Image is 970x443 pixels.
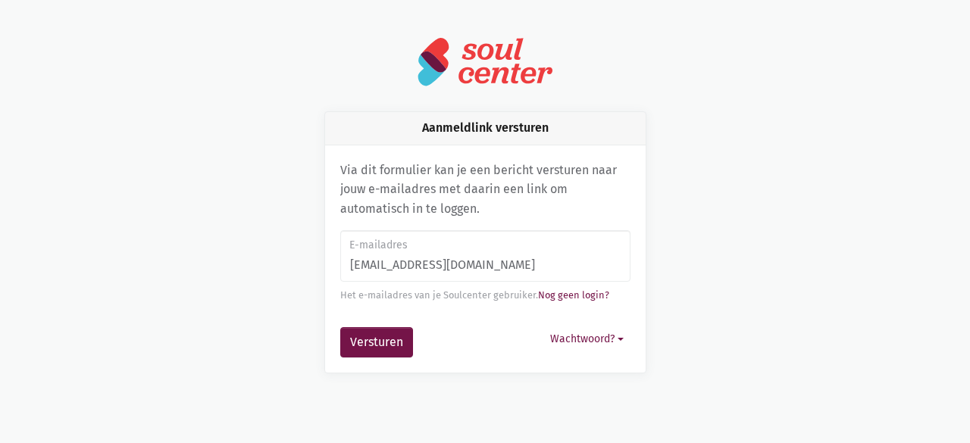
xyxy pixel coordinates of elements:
[340,230,630,357] form: Aanmeldlink versturen
[325,112,646,145] div: Aanmeldlink versturen
[340,327,413,357] button: Versturen
[340,161,630,219] p: Via dit formulier kan je een bericht versturen naar jouw e-mailadres met daarin een link om autom...
[417,36,553,87] img: logo-soulcenter-full.svg
[340,288,630,303] div: Het e-mailadres van je Soulcenter gebruiker.
[543,327,630,351] button: Wachtwoord?
[538,289,609,301] a: Nog geen login?
[349,237,620,254] label: E-mailadres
